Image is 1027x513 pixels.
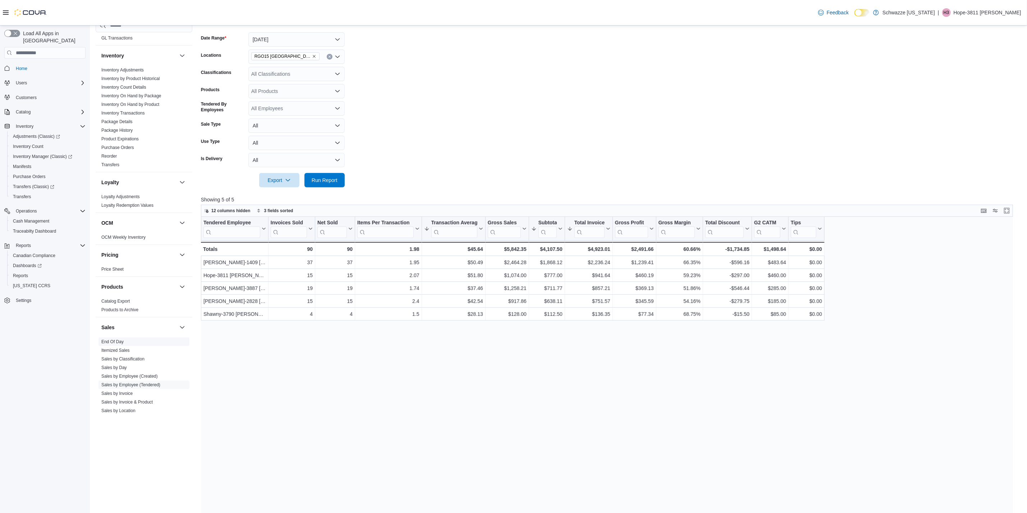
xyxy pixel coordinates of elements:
div: Net Sold [317,220,347,238]
div: $483.64 [754,258,786,267]
div: Inventory [96,66,192,172]
div: $45.64 [424,245,483,253]
span: Home [13,64,86,73]
button: Invoices Sold [271,220,313,238]
span: 12 columns hidden [211,208,251,214]
div: Tendered Employee [203,220,260,238]
div: 37 [317,258,353,267]
a: Product Expirations [101,136,139,141]
span: Package History [101,127,133,133]
div: $50.49 [424,258,483,267]
div: G2 CATM [754,220,780,227]
label: Products [201,87,220,93]
div: Gross Sales [488,220,521,227]
a: Inventory Transactions [101,111,145,116]
div: 19 [271,284,313,293]
button: All [248,136,345,150]
button: OCM [101,219,176,227]
button: Products [101,283,176,290]
div: Subtotal [538,220,556,227]
button: Open list of options [335,54,340,60]
a: Inventory On Hand by Product [101,102,159,107]
div: OCM [96,233,192,244]
span: [US_STATE] CCRS [13,283,50,289]
a: Inventory Manager (Classic) [7,151,88,162]
span: Inventory Count [13,144,43,149]
span: Inventory Manager (Classic) [13,154,72,159]
div: 54.16% [658,297,700,306]
div: 37 [271,258,313,267]
label: Is Delivery [201,156,223,162]
div: $917.86 [488,297,527,306]
span: Transfers (Classic) [13,184,54,190]
button: Settings [1,295,88,306]
button: Transaction Average [424,220,483,238]
a: Adjustments (Classic) [10,132,63,141]
button: Gross Profit [615,220,654,238]
a: Purchase Orders [101,145,134,150]
button: 12 columns hidden [201,206,253,215]
button: Gross Margin [658,220,700,238]
div: Total Discount [705,220,744,227]
span: Operations [16,208,37,214]
a: Sales by Location [101,408,136,413]
a: Transfers (Classic) [7,182,88,192]
span: Export [263,173,295,187]
label: Use Type [201,139,220,144]
div: 1.98 [357,245,419,253]
a: Sales by Invoice [101,391,133,396]
button: Open list of options [335,71,340,77]
span: Inventory Count Details [101,84,146,90]
div: G2 CATM [754,220,780,238]
div: $4,107.50 [531,245,562,253]
div: Gross Profit [615,220,648,238]
button: Inventory [1,121,88,131]
span: Dashboards [10,261,86,270]
div: $0.00 [791,284,822,293]
a: Sales by Employee (Created) [101,374,158,379]
div: Tendered Employee [203,220,260,227]
a: Reorder [101,154,117,159]
button: OCM [178,219,187,227]
a: Inventory Adjustments [101,67,144,73]
button: Home [1,63,88,73]
span: Traceabilty Dashboard [10,227,86,235]
label: Sale Type [201,121,221,127]
span: Catalog [13,108,86,116]
a: Inventory Manager (Classic) [10,152,75,161]
p: Hope-3811 [PERSON_NAME] [954,8,1021,17]
a: Transfers (Classic) [10,182,57,191]
span: Transfers [10,192,86,201]
div: $369.13 [615,284,654,293]
div: 15 [317,271,353,280]
button: Display options [991,206,1000,215]
span: Price Sheet [101,266,124,272]
a: Loyalty Adjustments [101,194,140,199]
span: Inventory Transactions [101,110,145,116]
div: 90 [271,245,313,253]
span: Inventory [13,122,86,131]
div: $460.19 [615,271,654,280]
a: Sales by Day [101,365,127,370]
div: Invoices Sold [271,220,307,227]
button: Inventory [101,52,176,59]
h3: Sales [101,324,115,331]
div: $1,074.00 [488,271,527,280]
span: Users [16,80,27,86]
span: Inventory Adjustments [101,67,144,73]
a: Reports [10,271,31,280]
button: Sales [178,323,187,332]
div: Items Per Transaction [357,220,414,227]
a: Package Details [101,119,133,124]
button: Traceabilty Dashboard [7,226,88,236]
div: 2.4 [357,297,419,306]
div: $285.00 [754,284,786,293]
span: Reports [10,271,86,280]
div: 66.35% [658,258,700,267]
a: Sales by Employee (Tendered) [101,382,160,387]
nav: Complex example [4,60,86,324]
button: Open list of options [335,106,340,111]
div: Hope-3811 Vega [942,8,951,17]
a: Products to Archive [101,307,138,312]
span: Cash Management [10,217,86,225]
